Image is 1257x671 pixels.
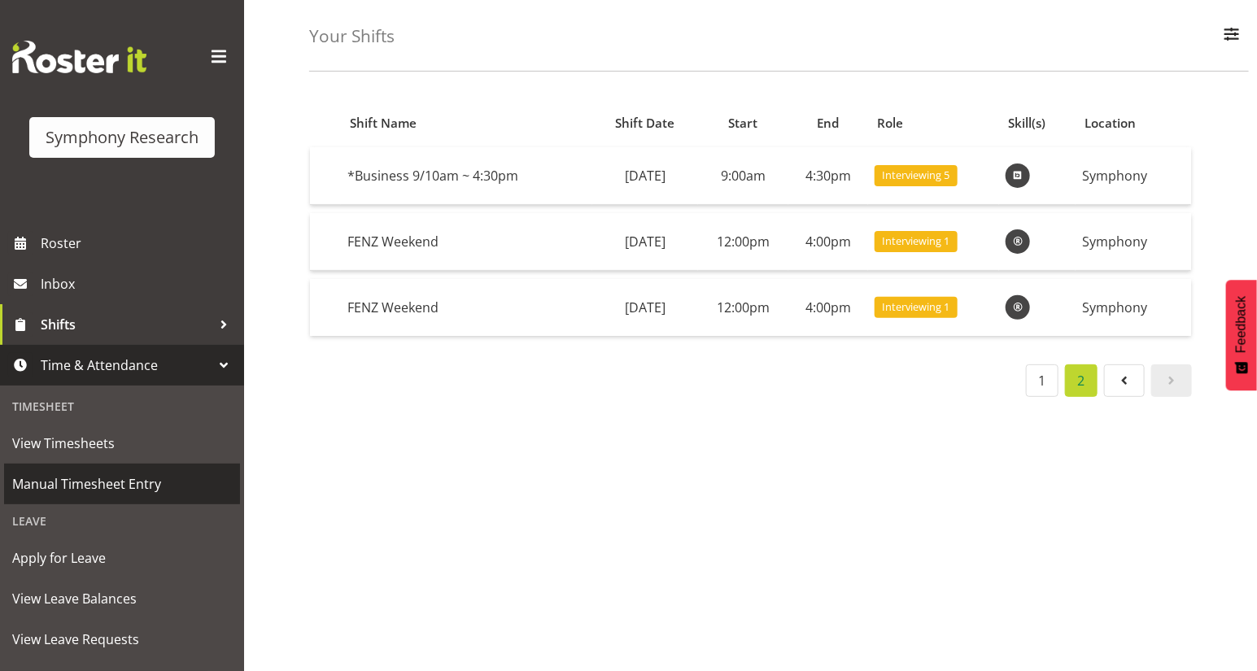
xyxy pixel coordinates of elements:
[1226,280,1257,390] button: Feedback - Show survey
[1026,364,1058,397] a: 1
[41,272,236,296] span: Inbox
[4,504,240,538] div: Leave
[1085,114,1136,133] span: Location
[1076,279,1191,336] td: Symphony
[12,546,232,570] span: Apply for Leave
[698,147,788,205] td: 9:00am
[341,279,591,336] td: FENZ Weekend
[877,114,903,133] span: Role
[1215,19,1249,54] button: Filter Employees
[41,353,212,377] span: Time & Attendance
[4,538,240,578] a: Apply for Leave
[12,586,232,611] span: View Leave Balances
[1234,296,1249,353] span: Feedback
[4,619,240,660] a: View Leave Requests
[341,147,591,205] td: *Business 9/10am ~ 4:30pm
[12,41,146,73] img: Rosterit website logo
[41,312,212,337] span: Shifts
[4,423,240,464] a: View Timesheets
[12,627,232,651] span: View Leave Requests
[1076,147,1191,205] td: Symphony
[615,114,674,133] span: Shift Date
[4,578,240,619] a: View Leave Balances
[309,27,395,46] h4: Your Shifts
[4,464,240,504] a: Manual Timesheet Entry
[351,114,417,133] span: Shift Name
[698,213,788,271] td: 12:00pm
[883,233,950,249] span: Interviewing 1
[698,279,788,336] td: 12:00pm
[46,125,199,150] div: Symphony Research
[1076,213,1191,271] td: Symphony
[12,472,232,496] span: Manual Timesheet Entry
[817,114,839,133] span: End
[788,279,868,336] td: 4:00pm
[592,213,699,271] td: [DATE]
[788,147,868,205] td: 4:30pm
[592,147,699,205] td: [DATE]
[788,213,868,271] td: 4:00pm
[883,168,950,183] span: Interviewing 5
[883,299,950,315] span: Interviewing 1
[4,390,240,423] div: Timesheet
[41,231,236,255] span: Roster
[341,213,591,271] td: FENZ Weekend
[592,279,699,336] td: [DATE]
[1009,114,1046,133] span: Skill(s)
[728,114,757,133] span: Start
[12,431,232,455] span: View Timesheets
